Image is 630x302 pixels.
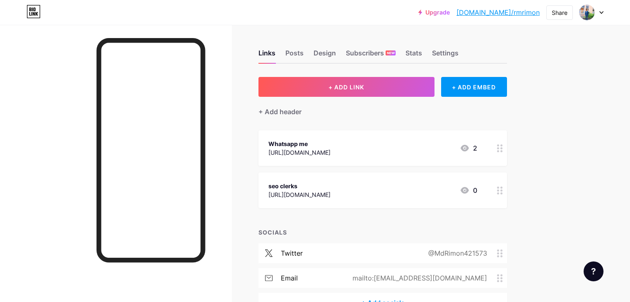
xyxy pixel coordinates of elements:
[579,5,595,20] img: rmrimon
[441,77,507,97] div: + ADD EMBED
[418,9,450,16] a: Upgrade
[268,182,331,190] div: seo clerks
[460,185,477,195] div: 0
[281,273,298,283] div: email
[268,148,331,157] div: [URL][DOMAIN_NAME]
[406,48,422,63] div: Stats
[285,48,304,63] div: Posts
[314,48,336,63] div: Design
[258,228,507,237] div: SOCIALS
[432,48,459,63] div: Settings
[456,7,540,17] a: [DOMAIN_NAME]/rmrimon
[258,107,302,117] div: + Add header
[552,8,567,17] div: Share
[346,48,396,63] div: Subscribers
[258,77,434,97] button: + ADD LINK
[268,190,331,199] div: [URL][DOMAIN_NAME]
[281,248,303,258] div: twitter
[415,248,497,258] div: @MdRimon421573
[268,139,331,148] div: Whatsapp me
[387,50,395,55] span: NEW
[328,84,364,91] span: + ADD LINK
[339,273,497,283] div: mailto:[EMAIL_ADDRESS][DOMAIN_NAME]
[460,143,477,153] div: 2
[258,48,275,63] div: Links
